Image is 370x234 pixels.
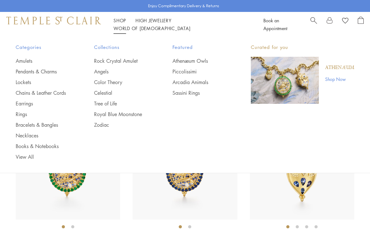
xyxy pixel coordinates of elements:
[358,17,364,32] a: Open Shopping Bag
[114,17,249,32] nav: Main navigation
[94,68,147,75] a: Angels
[16,68,69,75] a: Pendants & Charms
[148,3,219,9] p: Enjoy Complimentary Delivery & Returns
[325,76,354,82] a: Shop Now
[16,79,69,86] a: Lockets
[16,121,69,128] a: Bracelets & Bangles
[94,43,147,51] span: Collections
[94,79,147,86] a: Color Theory
[94,121,147,128] a: Zodiac
[16,111,69,118] a: Rings
[16,57,69,64] a: Amulets
[172,89,226,96] a: Sassini Rings
[342,17,348,26] a: View Wishlist
[6,17,101,24] img: Temple St. Clair
[114,17,126,24] a: ShopShop
[16,89,69,96] a: Chains & Leather Cords
[16,143,69,150] a: Books & Notebooks
[94,89,147,96] a: Celestial
[310,17,317,32] a: Search
[172,57,226,64] a: Athenæum Owls
[172,79,226,86] a: Arcadia Animals
[16,153,69,160] a: View All
[135,17,172,24] a: High JewelleryHigh Jewellery
[325,64,354,71] a: Athenæum
[16,43,69,51] span: Categories
[94,57,147,64] a: Rock Crystal Amulet
[114,25,190,31] a: World of [DEMOGRAPHIC_DATA]World of [DEMOGRAPHIC_DATA]
[94,100,147,107] a: Tree of Life
[263,17,287,31] a: Book an Appointment
[94,111,147,118] a: Royal Blue Moonstone
[16,100,69,107] a: Earrings
[251,43,354,51] p: Curated for you
[172,43,226,51] span: Featured
[172,68,226,75] a: Piccolissimi
[16,132,69,139] a: Necklaces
